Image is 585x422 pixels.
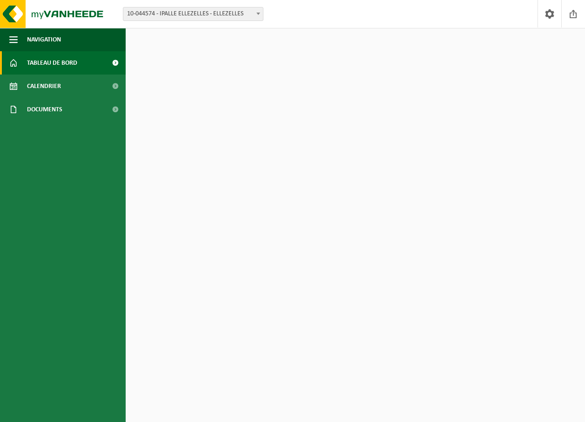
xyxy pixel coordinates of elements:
span: Tableau de bord [27,51,77,75]
span: Navigation [27,28,61,51]
span: Documents [27,98,62,121]
span: Calendrier [27,75,61,98]
span: 10-044574 - IPALLE ELLEZELLES - ELLEZELLES [123,7,263,20]
span: 10-044574 - IPALLE ELLEZELLES - ELLEZELLES [123,7,263,21]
